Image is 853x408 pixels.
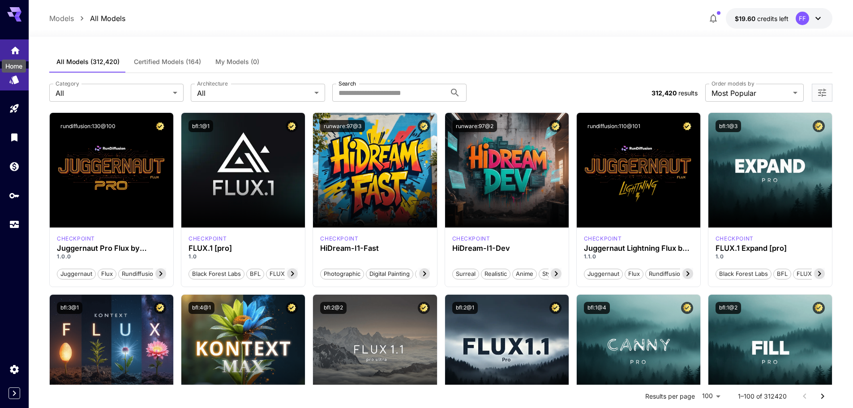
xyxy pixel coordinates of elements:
button: flux [98,268,116,279]
nav: breadcrumb [49,13,125,24]
span: flux [625,270,643,279]
span: All [56,88,169,99]
button: Anime [512,268,537,279]
button: Expand sidebar [9,387,20,399]
button: flux [625,268,643,279]
button: Certified Model – Vetted for best performance and includes a commercial license. [549,302,562,314]
button: runware:97@2 [452,120,497,132]
p: checkpoint [189,235,227,243]
h3: Juggernaut Lightning Flux by RunDiffusion [584,244,693,253]
span: All Models (312,420) [56,58,120,66]
div: fluxpro [189,235,227,243]
button: rundiffusion:130@100 [57,120,119,132]
a: Models [49,13,74,24]
label: Architecture [197,80,227,87]
button: bfl:2@1 [452,302,478,314]
button: rundiffusion:110@101 [584,120,644,132]
button: Realistic [481,268,510,279]
span: Anime [513,270,536,279]
h3: HiDream-I1-Dev [452,244,562,253]
span: Black Forest Labs [189,270,244,279]
span: BFL [247,270,264,279]
h3: Juggernaut Pro Flux by RunDiffusion [57,244,166,253]
p: 1.0 [716,253,825,261]
button: bfl:1@4 [584,302,610,314]
button: rundiffusion [645,268,687,279]
button: Certified Model – Vetted for best performance and includes a commercial license. [813,120,825,132]
span: Black Forest Labs [716,270,771,279]
span: BFL [774,270,791,279]
button: Open more filters [817,87,827,99]
button: Cinematic [415,268,450,279]
h3: FLUX.1 Expand [pro] [716,244,825,253]
span: FLUX.1 [pro] [266,270,307,279]
button: bfl:2@2 [320,302,347,314]
p: checkpoint [57,235,95,243]
span: Stylized [539,270,567,279]
button: juggernaut [584,268,623,279]
label: Search [339,80,356,87]
button: BFL [246,268,264,279]
p: 1.0 [189,253,298,261]
button: Certified Model – Vetted for best performance and includes a commercial license. [154,120,166,132]
button: Certified Model – Vetted for best performance and includes a commercial license. [418,120,430,132]
span: juggernaut [57,270,95,279]
div: fluxpro [716,235,754,243]
h3: FLUX.1 [pro] [189,244,298,253]
button: $19.6004FF [726,8,832,29]
a: All Models [90,13,125,24]
div: Usage [9,219,20,230]
span: Realistic [481,270,510,279]
button: bfl:1@2 [716,302,741,314]
button: bfl:1@3 [716,120,741,132]
label: Category [56,80,79,87]
div: Home [2,60,26,73]
button: juggernaut [57,268,96,279]
div: HiDream Dev [452,235,490,243]
span: Surreal [453,270,479,279]
div: Wallet [9,161,20,172]
span: $19.60 [735,15,757,22]
button: bfl:1@1 [189,120,213,132]
button: Certified Model – Vetted for best performance and includes a commercial license. [418,302,430,314]
button: Certified Model – Vetted for best performance and includes a commercial license. [549,120,562,132]
label: Order models by [712,80,754,87]
span: juggernaut [584,270,622,279]
span: My Models (0) [215,58,259,66]
div: HiDream Fast [320,235,358,243]
button: Photographic [320,268,364,279]
span: All [197,88,311,99]
button: runware:97@3 [320,120,365,132]
button: FLUX.1 [pro] [266,268,308,279]
span: flux [98,270,116,279]
p: checkpoint [584,235,622,243]
p: 1–100 of 312420 [738,392,787,401]
span: Most Popular [712,88,789,99]
button: Black Forest Labs [189,268,244,279]
div: 100 [699,390,724,403]
button: Digital Painting [366,268,413,279]
div: API Keys [9,190,20,201]
p: checkpoint [452,235,490,243]
span: Digital Painting [366,270,413,279]
p: checkpoint [320,235,358,243]
span: credits left [757,15,789,22]
button: Certified Model – Vetted for best performance and includes a commercial license. [286,302,298,314]
button: Certified Model – Vetted for best performance and includes a commercial license. [154,302,166,314]
button: rundiffusion [118,268,160,279]
div: Settings [9,364,20,375]
p: Results per page [645,392,695,401]
button: Black Forest Labs [716,268,772,279]
h3: HiDream-I1-Fast [320,244,429,253]
div: FF [796,12,809,25]
span: rundiffusion [119,270,160,279]
p: 1.1.0 [584,253,693,261]
button: Certified Model – Vetted for best performance and includes a commercial license. [286,120,298,132]
button: Go to next page [814,387,832,405]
